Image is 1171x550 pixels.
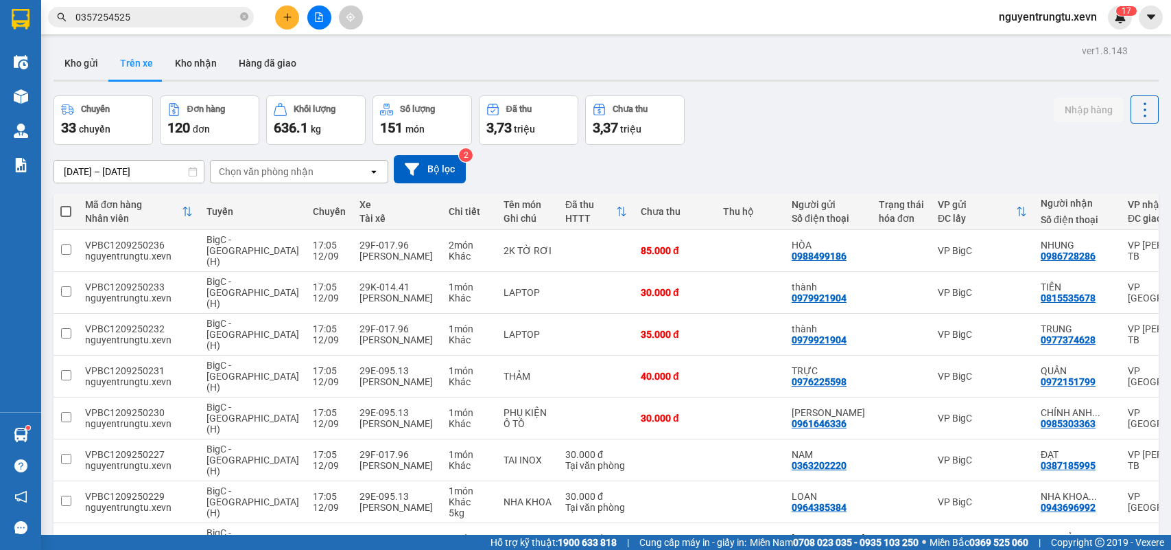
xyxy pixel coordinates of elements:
div: nguyentrungtu.xevn [85,251,193,262]
div: VPBC1209250229 [85,491,193,502]
div: Tại văn phòng [565,502,627,513]
div: 29F-017.96 [359,240,435,251]
div: TRUNG [1041,323,1114,334]
button: Đã thu3,73 triệu [479,95,578,145]
input: Select a date range. [54,161,204,183]
span: 3,37 [593,119,618,136]
div: 12/09 [313,418,346,429]
div: 1 món [449,485,490,496]
div: nguyentrungtu.xevn [85,460,193,471]
span: 151 [380,119,403,136]
div: VP BigC [938,371,1027,382]
div: 17:05 [313,449,346,460]
strong: 0369 525 060 [969,537,1028,548]
span: BigC - [GEOGRAPHIC_DATA] (H) [206,318,299,351]
span: 636.1 [274,119,308,136]
span: question-circle [14,459,27,472]
div: 1 món [449,533,490,544]
div: VPBC1209250232 [85,323,193,334]
div: Khác [449,376,490,387]
div: VPBC1209250230 [85,407,193,418]
div: 2K TỜ RƠI [504,245,552,256]
div: Khác [449,496,490,507]
span: chuyến [79,124,110,135]
div: VP BigC [938,455,1027,466]
div: 29E-095.13 [359,407,435,418]
div: 0363202220 [792,460,847,471]
div: Tại văn phòng [565,460,627,471]
img: warehouse-icon [14,55,28,69]
span: ... [1092,407,1100,418]
button: Nhập hàng [1054,98,1124,122]
span: | [627,535,629,550]
div: Số lượng [400,104,435,114]
span: close-circle [240,11,248,24]
div: Khác [449,460,490,471]
span: search [57,12,67,22]
div: THẢM [504,371,552,382]
div: nguyentrungtu.xevn [85,334,193,345]
img: warehouse-icon [14,124,28,138]
span: 120 [167,119,190,136]
div: 29E-095.13 [359,491,435,502]
img: warehouse-icon [14,89,28,104]
div: TIẾN [1041,282,1114,293]
div: Khác [449,251,490,262]
div: 12/09 [313,376,346,387]
div: NAM [792,449,865,460]
div: 12/09 [313,502,346,513]
div: 5 kg [449,507,490,518]
div: [PERSON_NAME] [359,376,435,387]
div: 35.000 đ [641,329,709,340]
div: Tài xế [359,213,435,224]
div: VPBC1209250233 [85,282,193,293]
div: 12/09 [313,293,346,303]
div: HƯNG THỊNH [792,407,865,418]
span: triệu [620,124,641,135]
div: 17:05 [313,323,346,334]
div: VPBC1209250227 [85,449,193,460]
div: thành [792,282,865,293]
button: caret-down [1139,5,1163,30]
div: 29E-095.13 [359,533,435,544]
div: 0979921904 [792,334,847,345]
div: Chọn văn phòng nhận [219,165,314,179]
div: HÒA [792,240,865,251]
div: Người nhận [1041,198,1114,209]
div: VP BigC [938,496,1027,507]
button: Chưa thu3,37 triệu [585,95,685,145]
div: LAPTOP [504,329,552,340]
div: Khác [449,293,490,303]
input: Tìm tên, số ĐT hoặc mã đơn [75,10,237,25]
span: kg [311,124,321,135]
div: VP gửi [938,199,1016,210]
div: Chưa thu [641,206,709,217]
img: icon-new-feature [1114,11,1126,23]
div: 1 món [449,449,490,460]
div: 25.000 đ [565,533,627,544]
div: Khác [449,334,490,345]
svg: open [368,166,379,177]
div: Đã thu [565,199,616,210]
div: nguyentrungtu.xevn [85,293,193,303]
span: copyright [1095,538,1104,547]
span: notification [14,490,27,503]
div: [PERSON_NAME] [359,460,435,471]
div: Đơn hàng [187,104,225,114]
div: Xe [359,199,435,210]
span: 33 [61,119,76,136]
div: ĐẠT [1041,449,1114,460]
div: nguyentrungtu.xevn [85,418,193,429]
div: [PERSON_NAME] [359,502,435,513]
img: logo-vxr [12,9,29,30]
div: CHÍNH ANH KHOA [1041,407,1114,418]
strong: 0708 023 035 - 0935 103 250 [793,537,919,548]
div: [PERSON_NAME] [359,334,435,345]
div: VPBC1209250228 [85,533,193,544]
span: plus [283,12,292,22]
div: VP BigC [938,245,1027,256]
span: Cung cấp máy in - giấy in: [639,535,746,550]
div: Tuyến [206,206,299,217]
div: 29E-095.13 [359,365,435,376]
div: 17:05 [313,407,346,418]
